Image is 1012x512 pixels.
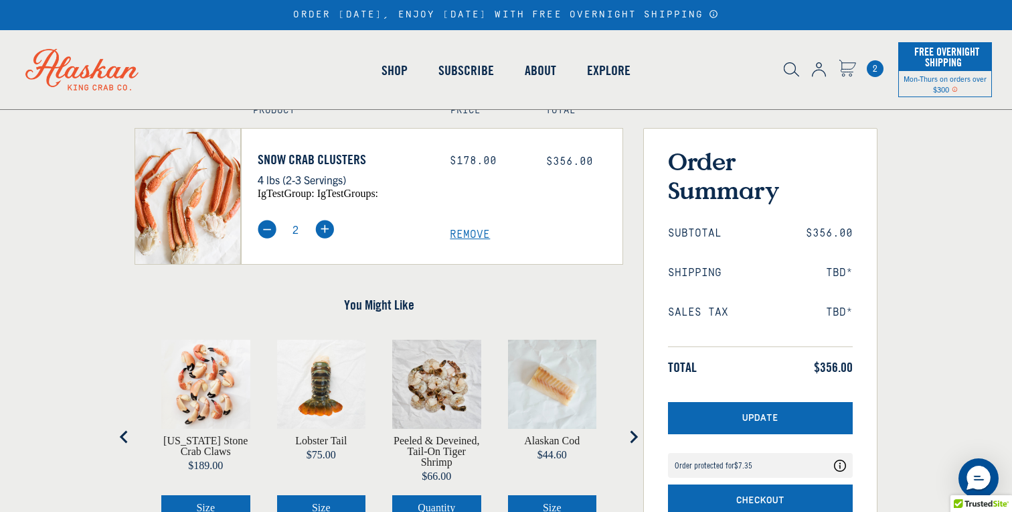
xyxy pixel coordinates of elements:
p: 4 lbs (2-3 Servings) [258,171,430,188]
span: $356.00 [806,227,853,240]
a: View Alaskan Cod [524,436,580,446]
span: Subtotal [668,227,722,240]
h3: Order Summary [668,147,853,204]
div: ORDER [DATE], ENJOY [DATE] WITH FREE OVERNIGHT SHIPPING [293,9,718,21]
img: raw tiger shrimp on butcher paper [392,340,481,429]
img: Alaskan King Crab Co. logo [7,30,157,109]
h4: Total [545,105,611,117]
a: View Florida Stone Crab Claws [161,436,250,457]
a: Announcement Bar Modal [709,9,719,19]
span: $189.00 [188,460,223,471]
a: Cart [867,60,883,77]
a: View Peeled & Deveined, Tail-On Tiger Shrimp [392,436,481,468]
span: 2 [867,60,883,77]
h4: You Might Like [135,297,623,313]
span: Mon-Thurs on orders over $300 [904,74,987,94]
a: Explore [572,32,646,109]
div: Coverage Options [668,453,853,478]
span: Shipping [668,267,722,279]
h4: Product [253,105,422,117]
span: Free Overnight Shipping [911,42,979,72]
h4: Price [450,105,516,117]
a: Snow Crab Clusters [258,151,430,168]
a: Shop [366,32,423,109]
span: $356.00 [814,359,853,375]
div: Messenger Dummy Widget [958,458,999,499]
img: search [784,62,799,77]
button: Go to last slide [111,424,138,450]
img: plus [315,220,334,239]
span: $75.00 [307,449,336,460]
span: $356.00 [546,155,593,168]
button: Next slide [620,424,647,450]
span: Checkout [736,495,784,507]
a: Remove [450,229,622,241]
img: Lobster Tail [277,340,366,429]
a: Cart [839,60,856,79]
img: minus [258,220,276,239]
button: Update [668,402,853,435]
img: Alaskan Cod [508,340,597,429]
a: View Lobster Tail [295,436,347,446]
img: Snow Crab Clusters - 4 lbs (2-3 Servings) [135,129,240,264]
div: Order protected for $7.35 [675,461,752,470]
img: stone crab claws on butcher paper [161,340,250,429]
span: igTestGroup: [258,188,315,199]
span: $66.00 [422,470,451,482]
span: Sales Tax [668,306,728,319]
a: About [509,32,572,109]
img: account [812,62,826,77]
span: igTestGroups: [317,188,378,199]
span: Total [668,359,697,375]
span: Shipping Notice Icon [952,84,958,94]
span: $44.60 [537,449,567,460]
div: $178.00 [450,155,526,168]
span: Update [742,413,778,424]
a: Subscribe [423,32,509,109]
div: route shipping protection selector element [668,446,853,485]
